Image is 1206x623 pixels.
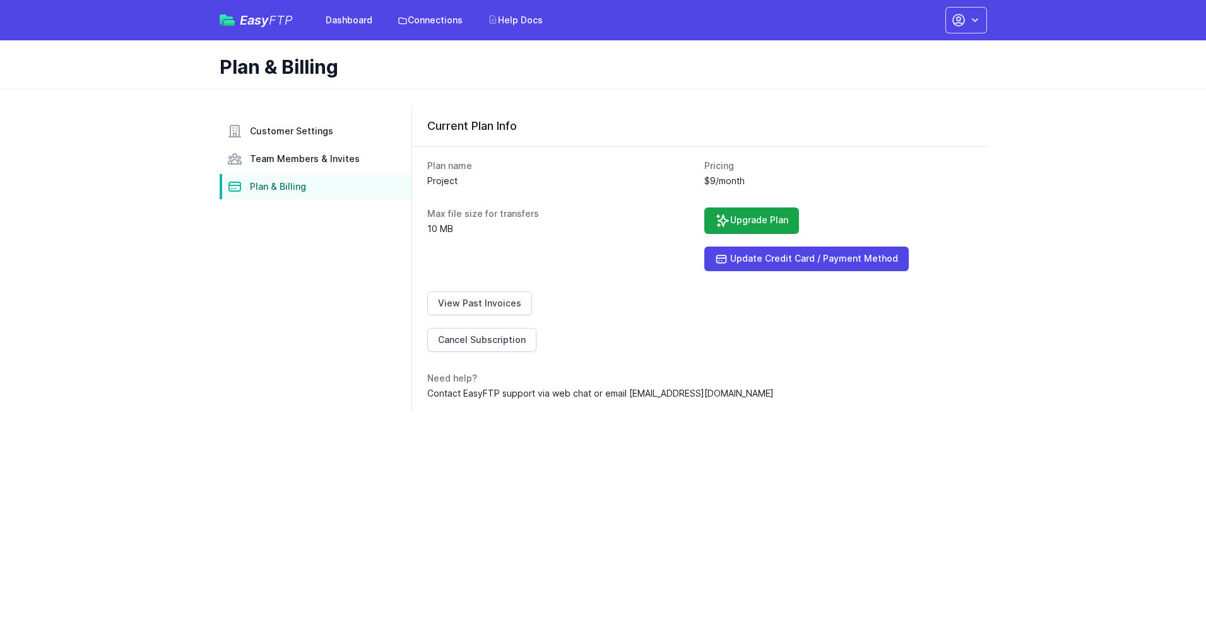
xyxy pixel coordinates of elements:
[427,372,972,385] dt: Need help?
[704,160,972,172] dt: Pricing
[250,125,333,137] span: Customer Settings
[427,328,536,352] a: Cancel Subscription
[250,153,360,165] span: Team Members & Invites
[250,180,306,193] span: Plan & Billing
[220,55,977,78] h1: Plan & Billing
[427,119,972,134] h3: Current Plan Info
[704,175,972,187] dd: $9/month
[390,9,470,32] a: Connections
[427,223,695,235] dd: 10 MB
[220,15,235,26] img: easyftp_logo.png
[220,14,293,26] a: EasyFTP
[220,174,411,199] a: Plan & Billing
[427,387,972,400] dd: Contact EasyFTP support via web chat or email [EMAIL_ADDRESS][DOMAIN_NAME]
[220,146,411,172] a: Team Members & Invites
[240,14,293,26] span: Easy
[427,160,695,172] dt: Plan name
[427,175,695,187] dd: Project
[704,247,909,271] a: Update Credit Card / Payment Method
[318,9,380,32] a: Dashboard
[220,119,411,144] a: Customer Settings
[704,207,799,234] a: Upgrade Plan
[480,9,550,32] a: Help Docs
[427,291,532,315] a: View Past Invoices
[269,13,293,28] span: FTP
[427,207,695,220] dt: Max file size for transfers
